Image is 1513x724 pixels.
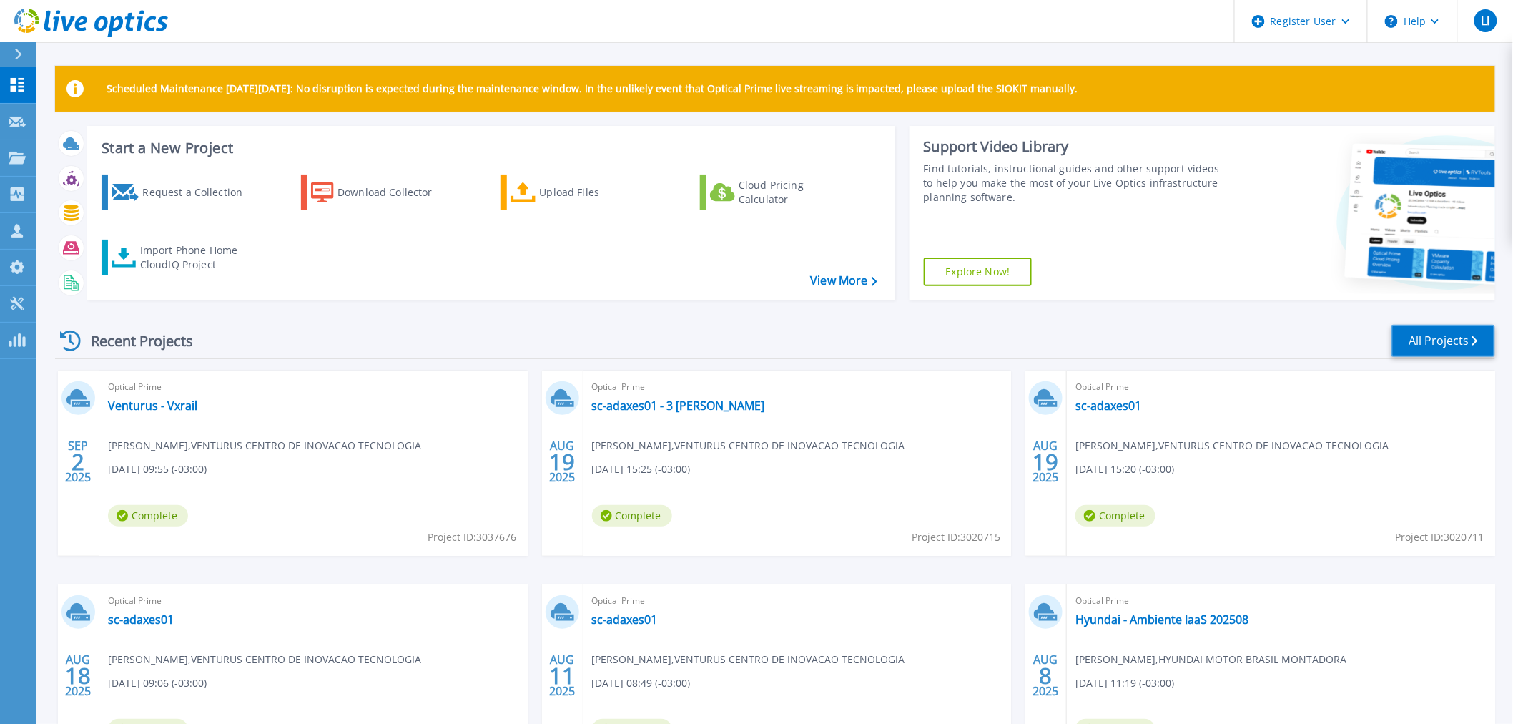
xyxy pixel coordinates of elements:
a: sc-adaxes01 [108,612,174,627]
div: Support Video Library [924,137,1224,156]
span: Optical Prime [108,379,519,395]
div: Recent Projects [55,323,212,358]
span: [DATE] 09:06 (-03:00) [108,675,207,691]
span: LI [1481,15,1489,26]
div: AUG 2025 [1033,436,1060,488]
a: All Projects [1391,325,1495,357]
span: [DATE] 09:55 (-03:00) [108,461,207,477]
span: [DATE] 11:19 (-03:00) [1075,675,1174,691]
p: Scheduled Maintenance [DATE][DATE]: No disruption is expected during the maintenance window. In t... [107,83,1078,94]
a: sc-adaxes01 [1075,398,1141,413]
span: Optical Prime [592,379,1003,395]
span: 18 [65,670,91,682]
a: sc-adaxes01 [592,612,658,627]
span: [DATE] 15:25 (-03:00) [592,461,691,477]
div: Request a Collection [142,178,257,207]
span: Project ID: 3020715 [912,529,1000,545]
div: AUG 2025 [1033,650,1060,702]
a: Cloud Pricing Calculator [700,175,859,210]
div: SEP 2025 [64,436,92,488]
span: Optical Prime [1075,379,1487,395]
a: Hyundai - Ambiente IaaS 202508 [1075,612,1248,627]
span: [DATE] 15:20 (-03:00) [1075,461,1174,477]
div: Upload Files [540,178,654,207]
div: AUG 2025 [64,650,92,702]
div: AUG 2025 [548,436,576,488]
span: Project ID: 3020711 [1396,529,1484,545]
span: [PERSON_NAME] , VENTURUS CENTRO DE INOVACAO TECNOLOGIA [108,438,421,454]
span: Complete [592,505,672,527]
span: Optical Prime [1075,593,1487,609]
span: Optical Prime [108,593,519,609]
span: 2 [72,456,84,468]
a: sc-adaxes01 - 3 [PERSON_NAME] [592,398,765,413]
div: AUG 2025 [548,650,576,702]
span: [PERSON_NAME] , VENTURUS CENTRO DE INOVACAO TECNOLOGIA [592,652,905,667]
span: [DATE] 08:49 (-03:00) [592,675,691,691]
a: Venturus - Vxrail [108,398,197,413]
div: Download Collector [337,178,452,207]
span: 19 [1033,456,1059,468]
h3: Start a New Project [102,140,877,156]
span: Complete [108,505,188,527]
a: Explore Now! [924,258,1033,286]
div: Find tutorials, instructional guides and other support videos to help you make the most of your L... [924,162,1224,205]
span: Complete [1075,505,1155,527]
span: Optical Prime [592,593,1003,609]
div: Import Phone Home CloudIQ Project [140,243,252,272]
a: Upload Files [501,175,660,210]
a: View More [810,274,877,288]
span: [PERSON_NAME] , VENTURUS CENTRO DE INOVACAO TECNOLOGIA [108,652,421,667]
a: Request a Collection [102,175,261,210]
span: [PERSON_NAME] , VENTURUS CENTRO DE INOVACAO TECNOLOGIA [1075,438,1389,454]
span: [PERSON_NAME] , VENTURUS CENTRO DE INOVACAO TECNOLOGIA [592,438,905,454]
span: 8 [1040,670,1053,682]
span: 11 [549,670,575,682]
span: 19 [549,456,575,468]
div: Cloud Pricing Calculator [739,178,853,207]
a: Download Collector [301,175,460,210]
span: Project ID: 3037676 [428,529,517,545]
span: [PERSON_NAME] , HYUNDAI MOTOR BRASIL MONTADORA [1075,652,1346,667]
